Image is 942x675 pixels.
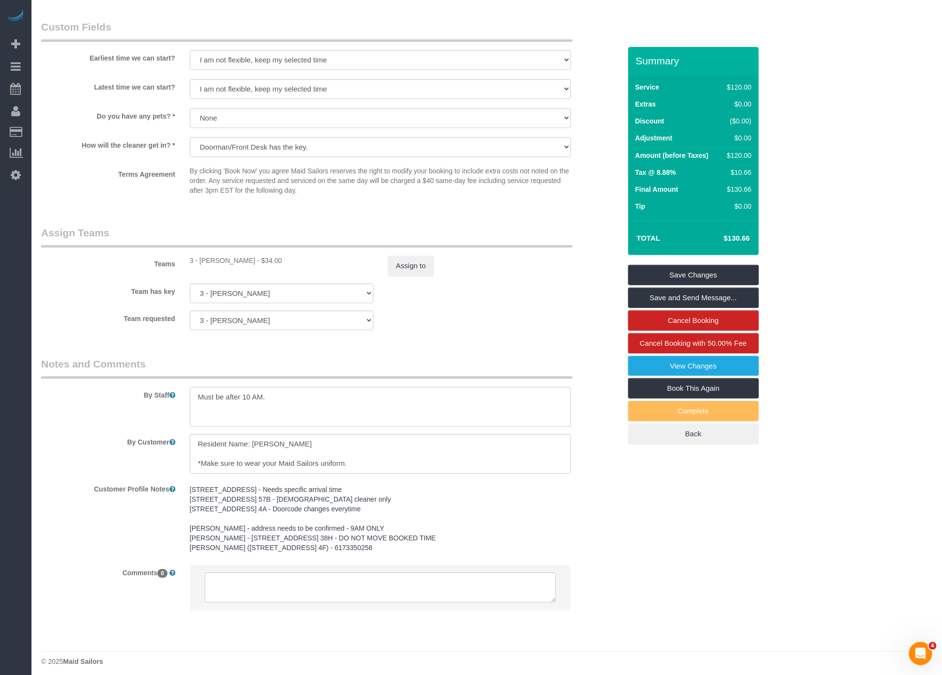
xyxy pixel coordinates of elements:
[34,565,183,578] label: Comments
[34,79,183,92] label: Latest time we can start?
[723,116,751,126] div: ($0.00)
[628,424,759,444] a: Back
[723,82,751,92] div: $120.00
[723,168,751,177] div: $10.66
[723,184,751,194] div: $130.66
[635,99,656,109] label: Extras
[34,434,183,447] label: By Customer
[636,55,754,66] h3: Summary
[628,333,759,353] a: Cancel Booking with 50.00% Fee
[34,283,183,296] label: Team has key
[388,256,434,276] button: Assign to
[635,133,673,143] label: Adjustment
[628,288,759,308] a: Save and Send Message...
[41,657,932,666] div: © 2025
[695,234,750,243] h4: $130.66
[41,20,572,42] legend: Custom Fields
[34,108,183,121] label: Do you have any pets? *
[635,168,676,177] label: Tax @ 8.88%
[628,378,759,399] a: Book This Again
[723,133,751,143] div: $0.00
[34,481,183,494] label: Customer Profile Notes
[34,50,183,63] label: Earliest time we can start?
[34,256,183,269] label: Teams
[6,10,25,23] img: Automaid Logo
[635,201,646,211] label: Tip
[723,151,751,160] div: $120.00
[637,234,661,242] strong: Total
[628,265,759,285] a: Save Changes
[34,137,183,150] label: How will the cleaner get in? *
[635,151,709,160] label: Amount (before Taxes)
[628,356,759,376] a: View Changes
[190,485,571,552] pre: [STREET_ADDRESS] - Needs specific arrival time [STREET_ADDRESS] 57B - [DEMOGRAPHIC_DATA] cleaner ...
[635,82,660,92] label: Service
[909,642,932,665] iframe: Intercom live chat
[723,201,751,211] div: $0.00
[34,387,183,400] label: By Staff
[34,166,183,179] label: Terms Agreement
[190,256,373,265] div: 2 hours x $17.00/hour
[723,99,751,109] div: $0.00
[41,226,572,247] legend: Assign Teams
[635,184,679,194] label: Final Amount
[190,166,571,195] p: By clicking 'Book Now' you agree Maid Sailors reserves the right to modify your booking to includ...
[63,658,103,665] strong: Maid Sailors
[635,116,664,126] label: Discount
[929,642,937,650] span: 4
[628,310,759,331] a: Cancel Booking
[34,310,183,323] label: Team requested
[41,357,572,379] legend: Notes and Comments
[157,569,168,578] span: 0
[640,339,747,347] span: Cancel Booking with 50.00% Fee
